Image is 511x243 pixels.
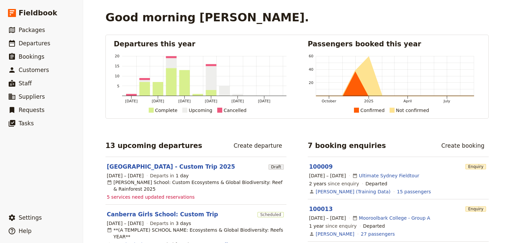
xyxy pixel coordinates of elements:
span: [DATE] – [DATE] [107,172,144,179]
span: Help [19,228,32,234]
h1: Good morning [PERSON_NAME]. [105,11,309,24]
a: [PERSON_NAME] [316,231,354,237]
tspan: [DATE] [125,99,137,103]
span: Fieldbook [19,8,57,18]
span: 1 day [176,173,189,178]
tspan: October [322,99,336,103]
a: Create departure [229,140,286,151]
div: Not confirmed [396,106,429,114]
div: Cancelled [224,106,247,114]
h2: Passengers booked this year [308,39,480,49]
span: Departs in [150,172,189,179]
span: Enquiry [465,164,486,169]
a: Ultimate Sydney Fieldtour [359,172,420,179]
span: Requests [19,107,45,113]
div: Complete [155,106,177,114]
tspan: [DATE] [152,99,164,103]
div: Departed [363,223,385,229]
span: [DATE] – [DATE] [107,220,144,227]
span: Draft [268,164,284,170]
a: [GEOGRAPHIC_DATA] - Custom Trip 2025 [107,163,235,171]
div: Upcoming [189,106,212,114]
div: Departed [366,180,388,187]
span: Departs in [150,220,191,227]
div: [PERSON_NAME] School: Custom Ecosystems & Global Biodiversity: Reef & Rainforest 2025 [107,179,285,192]
span: 5 services need updated reservations [107,194,195,200]
span: Tasks [19,120,34,127]
span: Bookings [19,53,44,60]
a: 100013 [309,206,333,212]
span: Staff [19,80,32,87]
tspan: 20 [115,54,119,58]
a: Canberra Girls School: Custom Trip [107,210,218,218]
div: **(A TEMPLATE) SCHOOL NAME: Ecosystems & Global Biodiversity: Reefs YEAR** [107,227,285,240]
tspan: [DATE] [205,99,217,103]
tspan: 40 [309,67,313,72]
tspan: 60 [309,54,313,58]
a: Mooroolbark College - Group A [359,215,430,221]
span: 2 years [309,181,326,186]
h2: Departures this year [114,39,286,49]
tspan: 5 [117,84,119,88]
tspan: [DATE] [258,99,270,103]
a: View the passengers for this booking [361,231,395,237]
tspan: April [404,99,412,103]
tspan: [DATE] [178,99,191,103]
span: Scheduled [257,212,284,217]
h2: 13 upcoming departures [105,141,202,151]
span: since enquiry [309,180,359,187]
tspan: [DATE] [232,99,244,103]
a: [PERSON_NAME] (Training Data) [316,188,391,195]
span: since enquiry [309,223,357,229]
tspan: 15 [115,64,119,68]
tspan: 10 [115,74,119,78]
span: Customers [19,67,49,73]
span: 3 days [176,221,191,226]
a: View the passengers for this booking [397,188,431,195]
span: Suppliers [19,93,45,100]
a: Create booking [437,140,489,151]
tspan: July [443,99,450,103]
span: Packages [19,27,45,33]
span: Enquiry [465,206,486,212]
tspan: 2025 [364,99,373,103]
tspan: 20 [309,81,313,85]
h2: 7 booking enquiries [308,141,386,151]
span: Settings [19,214,42,221]
span: [DATE] – [DATE] [309,215,346,221]
div: Confirmed [360,106,385,114]
span: 1 year [309,223,324,229]
span: Departures [19,40,50,47]
span: [DATE] – [DATE] [309,172,346,179]
a: 100009 [309,163,333,170]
